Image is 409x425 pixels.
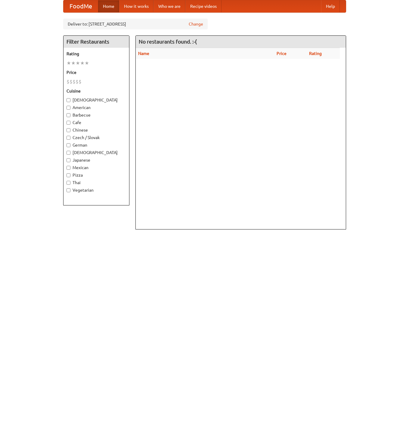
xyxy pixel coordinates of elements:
[79,78,82,85] li: $
[67,165,126,171] label: Mexican
[76,78,79,85] li: $
[67,121,70,125] input: Cafe
[80,60,85,66] li: ★
[67,180,126,186] label: Thai
[67,135,126,141] label: Czech / Slovak
[119,0,153,12] a: How it works
[67,143,70,147] input: German
[70,78,73,85] li: $
[67,158,70,162] input: Japanese
[67,187,126,193] label: Vegetarian
[139,39,197,44] ng-pluralize: No restaurants found. :-(
[67,120,126,126] label: Cafe
[73,78,76,85] li: $
[309,51,322,56] a: Rating
[67,181,70,185] input: Thai
[67,112,126,118] label: Barbecue
[67,142,126,148] label: German
[64,0,98,12] a: FoodMe
[67,106,70,110] input: American
[67,127,126,133] label: Chinese
[67,113,70,117] input: Barbecue
[67,128,70,132] input: Chinese
[67,51,126,57] h5: Rating
[67,172,126,178] label: Pizza
[67,97,126,103] label: [DEMOGRAPHIC_DATA]
[67,157,126,163] label: Japanese
[63,19,208,29] div: Deliver to: [STREET_ADDRESS]
[185,0,222,12] a: Recipe videos
[76,60,80,66] li: ★
[98,0,119,12] a: Home
[321,0,340,12] a: Help
[189,21,203,27] a: Change
[138,51,149,56] a: Name
[67,166,70,170] input: Mexican
[85,60,89,66] li: ★
[67,88,126,94] h5: Cuisine
[71,60,76,66] li: ★
[67,69,126,75] h5: Price
[277,51,287,56] a: Price
[67,60,71,66] li: ★
[67,105,126,111] label: American
[67,173,70,177] input: Pizza
[67,136,70,140] input: Czech / Slovak
[67,150,126,156] label: [DEMOGRAPHIC_DATA]
[153,0,185,12] a: Who we are
[67,98,70,102] input: [DEMOGRAPHIC_DATA]
[67,78,70,85] li: $
[64,36,129,48] h4: Filter Restaurants
[67,151,70,155] input: [DEMOGRAPHIC_DATA]
[67,188,70,192] input: Vegetarian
